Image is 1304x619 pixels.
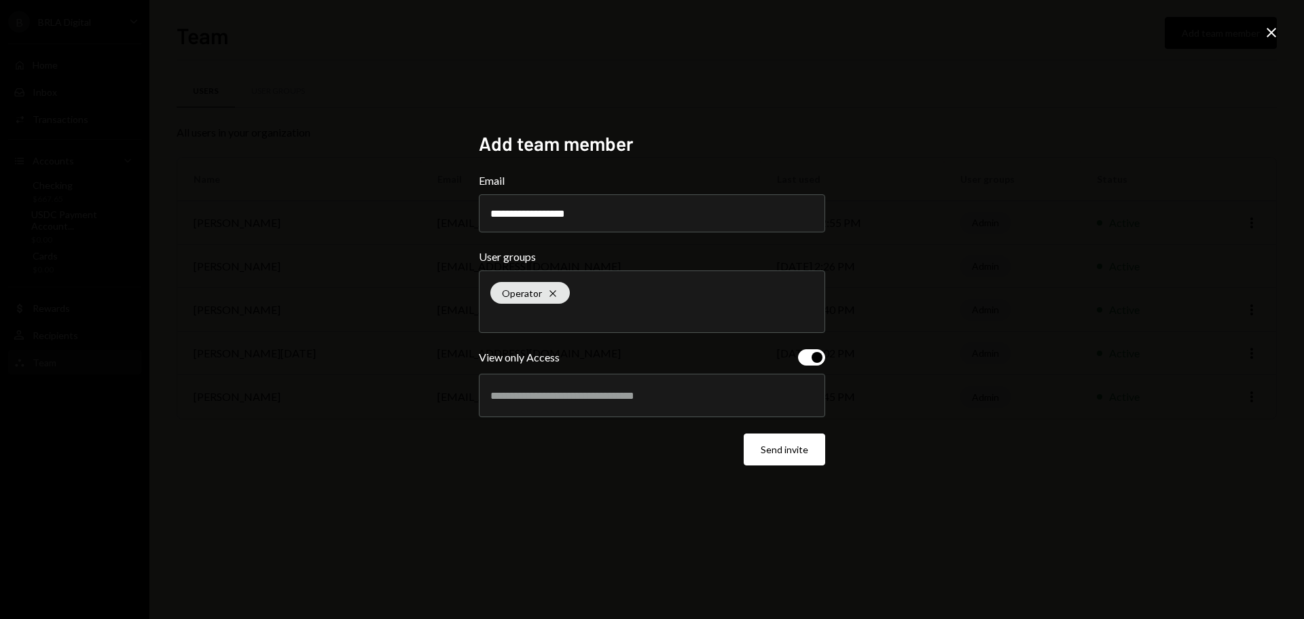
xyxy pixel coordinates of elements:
label: Email [479,173,825,189]
button: Send invite [744,434,825,465]
div: View only Access [479,349,560,366]
label: User groups [479,249,825,265]
h2: Add team member [479,130,825,157]
div: Operator [490,282,570,304]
